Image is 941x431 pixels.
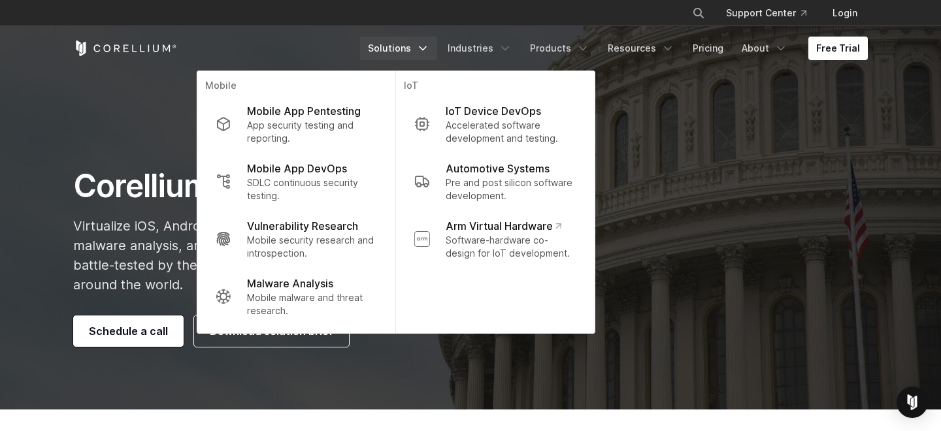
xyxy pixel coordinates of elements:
[808,37,868,60] a: Free Trial
[247,291,377,317] p: Mobile malware and threat research.
[73,216,594,295] p: Virtualize iOS, Android, and smart IoT devices to support your security research, malware analysi...
[446,103,541,119] p: IoT Device DevOps
[247,218,358,234] p: Vulnerability Research
[360,37,868,60] div: Navigation Menu
[676,1,868,25] div: Navigation Menu
[205,95,388,153] a: Mobile App Pentesting App security testing and reporting.
[685,37,731,60] a: Pricing
[205,79,388,95] p: Mobile
[404,95,587,153] a: IoT Device DevOps Accelerated software development and testing.
[247,103,361,119] p: Mobile App Pentesting
[446,176,576,202] p: Pre and post silicon software development.
[247,161,347,176] p: Mobile App DevOps
[360,37,437,60] a: Solutions
[247,176,377,202] p: SDLC continuous security testing.
[446,218,561,234] p: Arm Virtual Hardware
[734,37,795,60] a: About
[73,167,594,206] h1: Corellium for Government
[446,234,576,260] p: Software-hardware co-design for IoT development.
[687,1,710,25] button: Search
[446,161,550,176] p: Automotive Systems
[404,153,587,210] a: Automotive Systems Pre and post silicon software development.
[440,37,520,60] a: Industries
[716,1,817,25] a: Support Center
[194,315,349,347] a: Download solution brief
[446,119,576,145] p: Accelerated software development and testing.
[247,119,377,145] p: App security testing and reporting.
[89,323,168,339] span: Schedule a call
[822,1,868,25] a: Login
[205,153,388,210] a: Mobile App DevOps SDLC continuous security testing.
[205,268,388,325] a: Malware Analysis Mobile malware and threat research.
[247,276,333,291] p: Malware Analysis
[404,79,587,95] p: IoT
[522,37,597,60] a: Products
[404,210,587,268] a: Arm Virtual Hardware Software-hardware co-design for IoT development.
[205,210,388,268] a: Vulnerability Research Mobile security research and introspection.
[73,315,184,347] a: Schedule a call
[600,37,682,60] a: Resources
[247,234,377,260] p: Mobile security research and introspection.
[73,40,177,56] a: Corellium Home
[897,387,928,418] div: Open Intercom Messenger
